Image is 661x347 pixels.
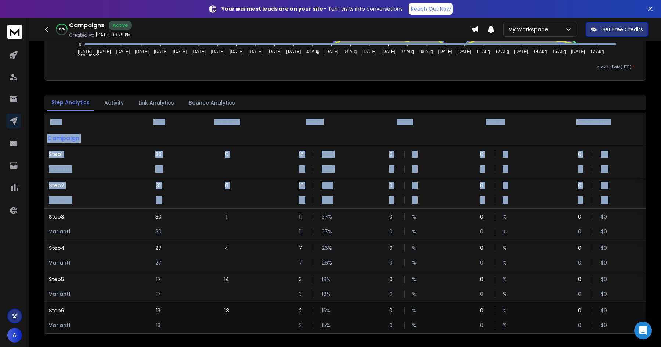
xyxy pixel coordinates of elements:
[49,196,128,204] p: Variant 1
[480,259,487,266] p: 0
[578,290,585,298] p: 0
[49,259,128,266] p: Variant 1
[601,196,608,204] p: $ 0
[601,213,608,220] p: $ 0
[458,49,472,54] tspan: [DATE]
[224,276,229,283] p: 14
[412,290,419,298] p: %
[249,49,263,54] tspan: [DATE]
[155,259,162,266] p: 27
[412,151,419,158] p: %
[322,322,329,329] p: 15 %
[325,49,339,54] tspan: [DATE]
[184,95,239,111] button: Bounce Analytics
[601,244,608,252] p: $ 0
[78,49,92,54] tspan: [DATE]
[389,307,397,314] p: 0
[401,49,414,54] tspan: 07 Aug
[480,322,487,329] p: 0
[389,259,397,266] p: 0
[476,49,490,54] tspan: 11 Aug
[389,276,397,283] p: 0
[156,322,160,329] p: 13
[155,244,162,252] p: 27
[322,276,329,283] p: 18 %
[389,322,397,329] p: 0
[601,165,608,173] p: $ 0
[7,328,22,343] button: A
[49,182,128,189] p: Step 2
[503,276,510,283] p: %
[571,49,585,54] tspan: [DATE]
[412,228,419,235] p: %
[578,259,585,266] p: 0
[322,244,329,252] p: 26 %
[192,49,206,54] tspan: [DATE]
[299,228,306,235] p: 11
[540,113,646,131] th: OPPORTUNITIES
[601,182,608,189] p: $ 0
[601,259,608,266] p: $ 0
[480,228,487,235] p: 0
[299,182,306,189] p: 16
[601,290,608,298] p: $ 0
[95,32,131,38] p: [DATE] 09:29 PM
[49,165,128,173] p: Variant 1
[578,276,585,283] p: 0
[411,5,451,13] p: Reach Out Now
[438,49,452,54] tspan: [DATE]
[56,64,634,70] p: x-axis : Date(UTC)
[49,307,128,314] p: Step 6
[47,94,94,111] button: Step Analytics
[299,165,306,173] p: 16
[79,42,81,46] tspan: 0
[362,49,376,54] tspan: [DATE]
[503,307,510,314] p: %
[480,244,487,252] p: 0
[156,290,161,298] p: 17
[503,165,510,173] p: %
[69,32,94,38] p: Created At:
[389,151,397,158] p: 0
[578,165,585,173] p: 0
[590,49,604,54] tspan: 17 Aug
[420,49,433,54] tspan: 08 Aug
[480,276,487,283] p: 0
[306,49,319,54] tspan: 02 Aug
[224,307,229,314] p: 18
[480,165,487,173] p: 0
[601,228,608,235] p: $ 0
[156,196,160,204] p: 31
[601,307,608,314] p: $ 0
[71,53,100,58] span: Total Opens
[322,151,329,158] p: 44 %
[156,276,161,283] p: 17
[221,5,403,13] p: – Turn visits into conversations
[132,113,184,131] th: SENT
[480,182,487,189] p: 0
[480,307,487,314] p: 0
[49,322,128,329] p: Variant 1
[322,259,329,266] p: 26 %
[299,276,306,283] p: 3
[578,151,585,158] p: 0
[450,113,540,131] th: CLICKED
[578,307,585,314] p: 0
[49,228,128,235] p: Variant 1
[480,213,487,220] p: 0
[578,228,585,235] p: 0
[601,151,608,158] p: $ 0
[116,49,130,54] tspan: [DATE]
[299,307,306,314] p: 2
[226,213,227,220] p: 1
[503,213,510,220] p: %
[230,49,244,54] tspan: [DATE]
[49,151,128,158] p: Step 1
[634,322,652,339] div: Open Intercom Messenger
[389,290,397,298] p: 0
[156,307,160,314] p: 13
[480,151,487,158] p: 0
[322,196,329,204] p: 52 %
[155,151,162,158] p: 36
[412,213,419,220] p: %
